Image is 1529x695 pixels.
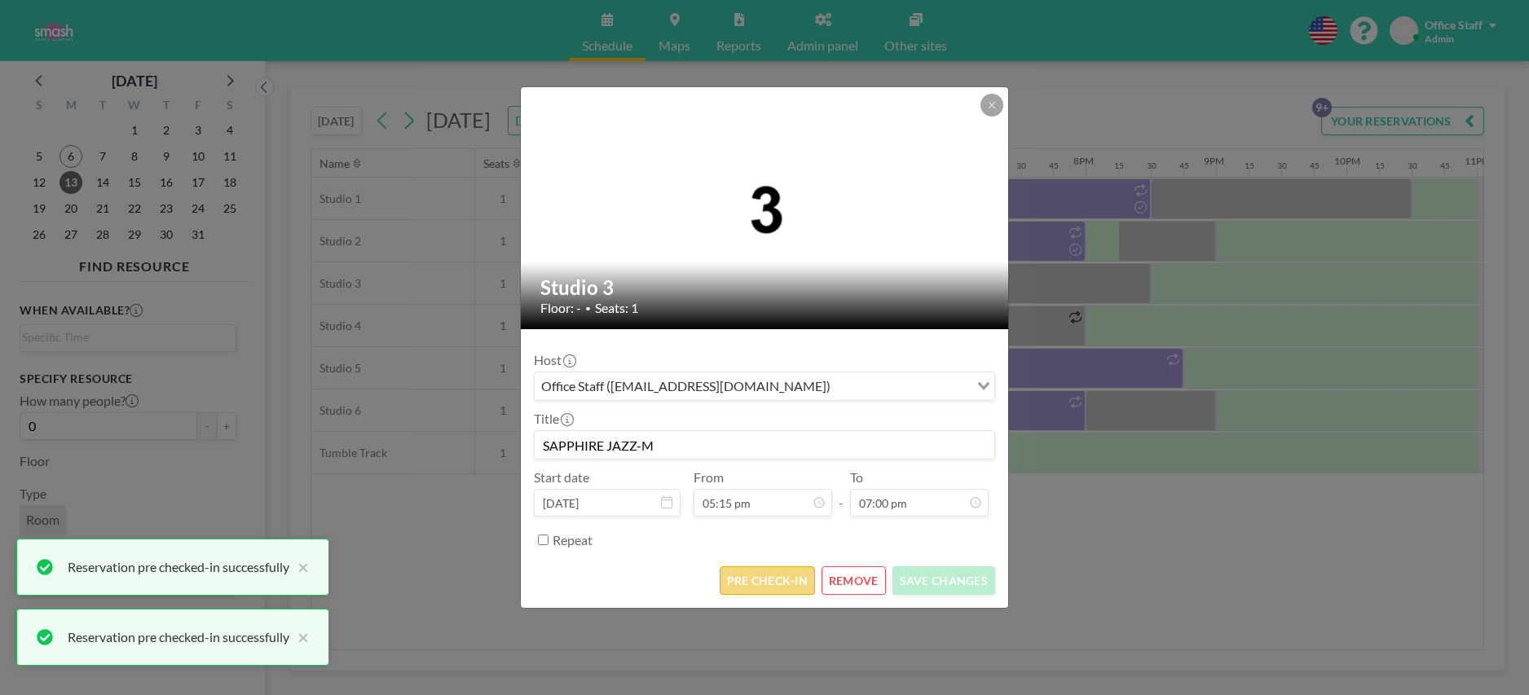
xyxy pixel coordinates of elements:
[540,275,990,300] h2: Studio 3
[289,557,309,577] button: close
[535,431,994,459] input: (No title)
[535,372,994,400] div: Search for option
[68,557,289,577] div: Reservation pre checked-in successfully
[850,469,863,486] label: To
[68,627,289,647] div: Reservation pre checked-in successfully
[892,566,995,595] button: SAVE CHANGES
[534,352,575,368] label: Host
[585,302,591,315] span: •
[720,566,815,595] button: PRE CHECK-IN
[534,469,589,486] label: Start date
[839,475,844,511] span: -
[534,411,572,427] label: Title
[521,169,1010,248] img: 537.png
[822,566,886,595] button: REMOVE
[835,376,967,397] input: Search for option
[553,532,593,548] label: Repeat
[540,300,581,316] span: Floor: -
[289,627,309,647] button: close
[538,376,834,397] span: Office Staff ([EMAIL_ADDRESS][DOMAIN_NAME])
[595,300,638,316] span: Seats: 1
[694,469,724,486] label: From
